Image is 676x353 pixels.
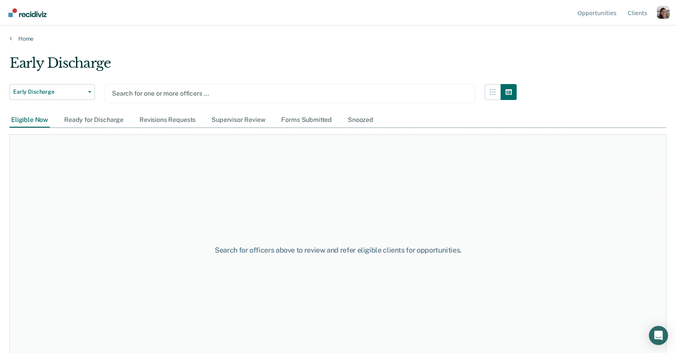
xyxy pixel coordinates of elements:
[138,113,197,127] div: Revisions Requests
[10,113,50,127] div: Eligible Now
[210,113,267,127] div: Supervisor Review
[10,35,666,42] a: Home
[63,113,125,127] div: Ready for Discharge
[8,8,47,17] img: Recidiviz
[657,6,670,19] button: Profile dropdown button
[10,55,517,78] div: Early Discharge
[280,113,333,127] div: Forms Submitted
[649,326,668,345] div: Open Intercom Messenger
[346,113,375,127] div: Snoozed
[174,246,502,255] div: Search for officers above to review and refer eligible clients for opportunities.
[13,88,85,95] span: Early Discharge
[10,84,95,100] button: Early Discharge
